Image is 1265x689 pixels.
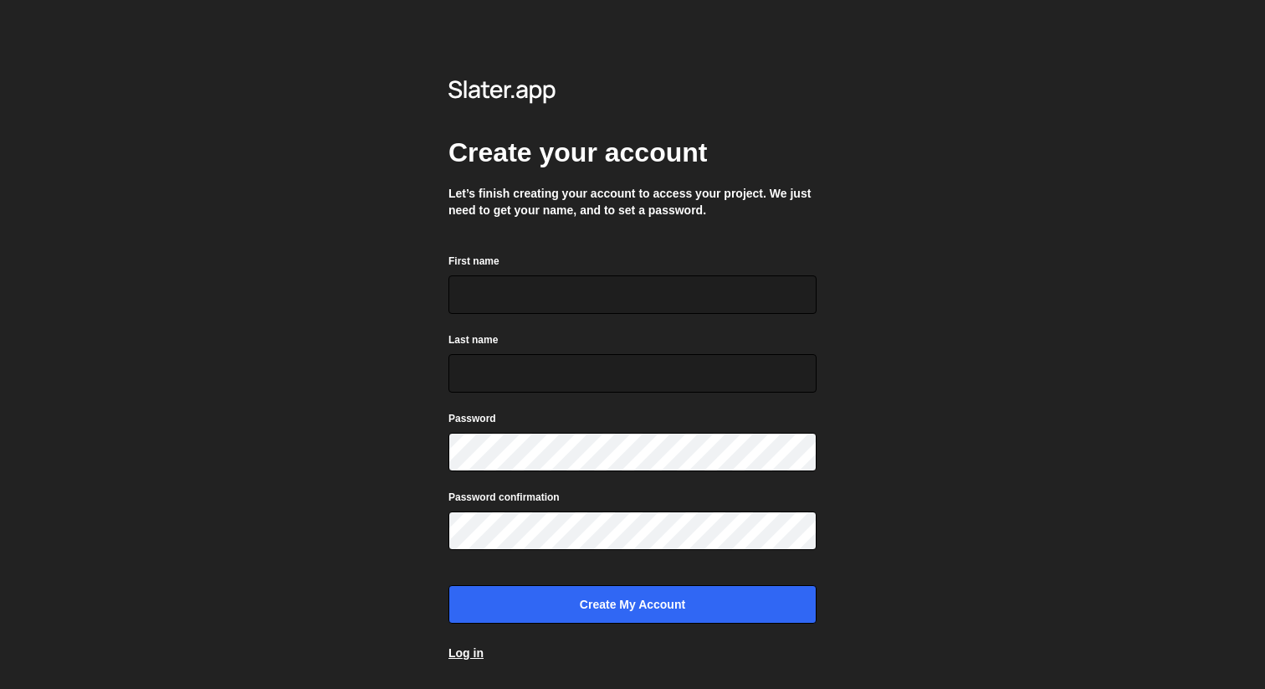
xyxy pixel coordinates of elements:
label: First name [448,253,499,270]
label: Password [448,410,496,427]
a: Log in [448,645,484,661]
label: Last name [448,332,498,348]
h2: Create your account [448,137,817,168]
label: Password confirmation [448,489,560,506]
p: Let’s finish creating your account to access your project. We just need to get your name, and to ... [448,185,817,219]
input: Create my account [448,585,817,624]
